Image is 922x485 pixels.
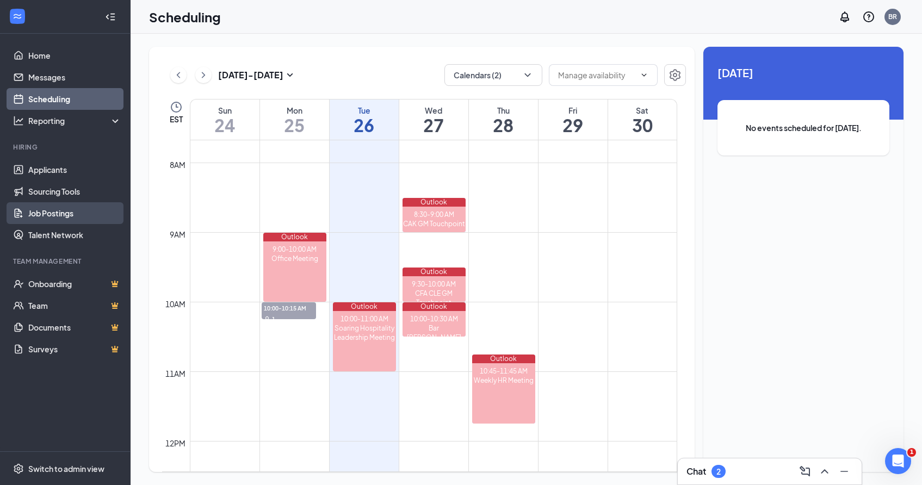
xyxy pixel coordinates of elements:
[469,105,538,116] div: Thu
[686,465,706,477] h3: Chat
[816,463,833,480] button: ChevronUp
[558,69,635,81] input: Manage availability
[105,11,116,22] svg: Collapse
[190,116,259,134] h1: 24
[163,368,188,380] div: 11am
[472,366,536,376] div: 10:45-11:45 AM
[28,338,121,360] a: SurveysCrown
[168,159,188,171] div: 8am
[403,210,466,219] div: 8:30-9:00 AM
[13,142,119,152] div: Hiring
[907,448,916,457] span: 1
[12,11,23,22] svg: WorkstreamLogo
[28,273,121,295] a: OnboardingCrown
[28,224,121,246] a: Talent Network
[403,198,466,207] div: Outlook
[796,463,814,480] button: ComposeMessage
[333,302,397,311] div: Outlook
[330,105,399,116] div: Tue
[330,116,399,134] h1: 26
[218,69,283,81] h3: [DATE] - [DATE]
[862,10,875,23] svg: QuestionInfo
[264,316,270,322] svg: User
[836,463,853,480] button: Minimize
[664,64,686,86] button: Settings
[472,376,536,385] div: Weekly HR Meeting
[13,463,24,474] svg: Settings
[739,122,868,134] span: No events scheduled for [DATE].
[149,8,221,26] h1: Scheduling
[818,465,831,478] svg: ChevronUp
[399,105,468,116] div: Wed
[399,116,468,134] h1: 27
[399,100,468,140] a: August 27, 2025
[669,69,682,82] svg: Settings
[28,88,121,110] a: Scheduling
[799,465,812,478] svg: ComposeMessage
[330,100,399,140] a: August 26, 2025
[333,314,397,324] div: 10:00-11:00 AM
[28,66,121,88] a: Messages
[168,228,188,240] div: 9am
[539,100,608,140] a: August 29, 2025
[28,115,122,126] div: Reporting
[272,315,275,323] span: 1
[28,463,104,474] div: Switch to admin view
[28,202,121,224] a: Job Postings
[608,100,677,140] a: August 30, 2025
[838,465,851,478] svg: Minimize
[608,116,677,134] h1: 30
[28,295,121,316] a: TeamCrown
[469,116,538,134] h1: 28
[262,302,316,313] span: 10:00-10:15 AM
[190,105,259,116] div: Sun
[522,70,533,80] svg: ChevronDown
[28,159,121,181] a: Applicants
[263,254,327,263] div: Office Meeting
[472,355,536,363] div: Outlook
[403,268,466,276] div: Outlook
[163,298,188,310] div: 10am
[260,116,329,134] h1: 25
[163,437,188,449] div: 12pm
[333,324,397,342] div: Soaring Hospitality Leadership Meeting
[403,324,466,351] div: Bar [PERSON_NAME] Touchpoint
[717,64,889,81] span: [DATE]
[263,245,327,254] div: 9:00-10:00 AM
[469,100,538,140] a: August 28, 2025
[260,105,329,116] div: Mon
[885,448,911,474] iframe: Intercom live chat
[539,105,608,116] div: Fri
[539,116,608,134] h1: 29
[640,71,648,79] svg: ChevronDown
[173,69,184,82] svg: ChevronLeft
[170,114,183,125] span: EST
[260,100,329,140] a: August 25, 2025
[13,257,119,266] div: Team Management
[195,67,212,83] button: ChevronRight
[28,181,121,202] a: Sourcing Tools
[403,279,466,289] div: 9:30-10:00 AM
[263,233,327,241] div: Outlook
[190,100,259,140] a: August 24, 2025
[403,289,466,307] div: CFA CLE GM Touchpoint
[608,105,677,116] div: Sat
[888,12,897,21] div: BR
[13,115,24,126] svg: Analysis
[28,45,121,66] a: Home
[170,67,187,83] button: ChevronLeft
[283,69,296,82] svg: SmallChevronDown
[716,467,721,476] div: 2
[28,316,121,338] a: DocumentsCrown
[444,64,542,86] button: Calendars (2)ChevronDown
[838,10,851,23] svg: Notifications
[403,302,466,311] div: Outlook
[170,101,183,114] svg: Clock
[198,69,209,82] svg: ChevronRight
[403,219,466,228] div: CAK GM Touchpoint
[403,314,466,324] div: 10:00-10:30 AM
